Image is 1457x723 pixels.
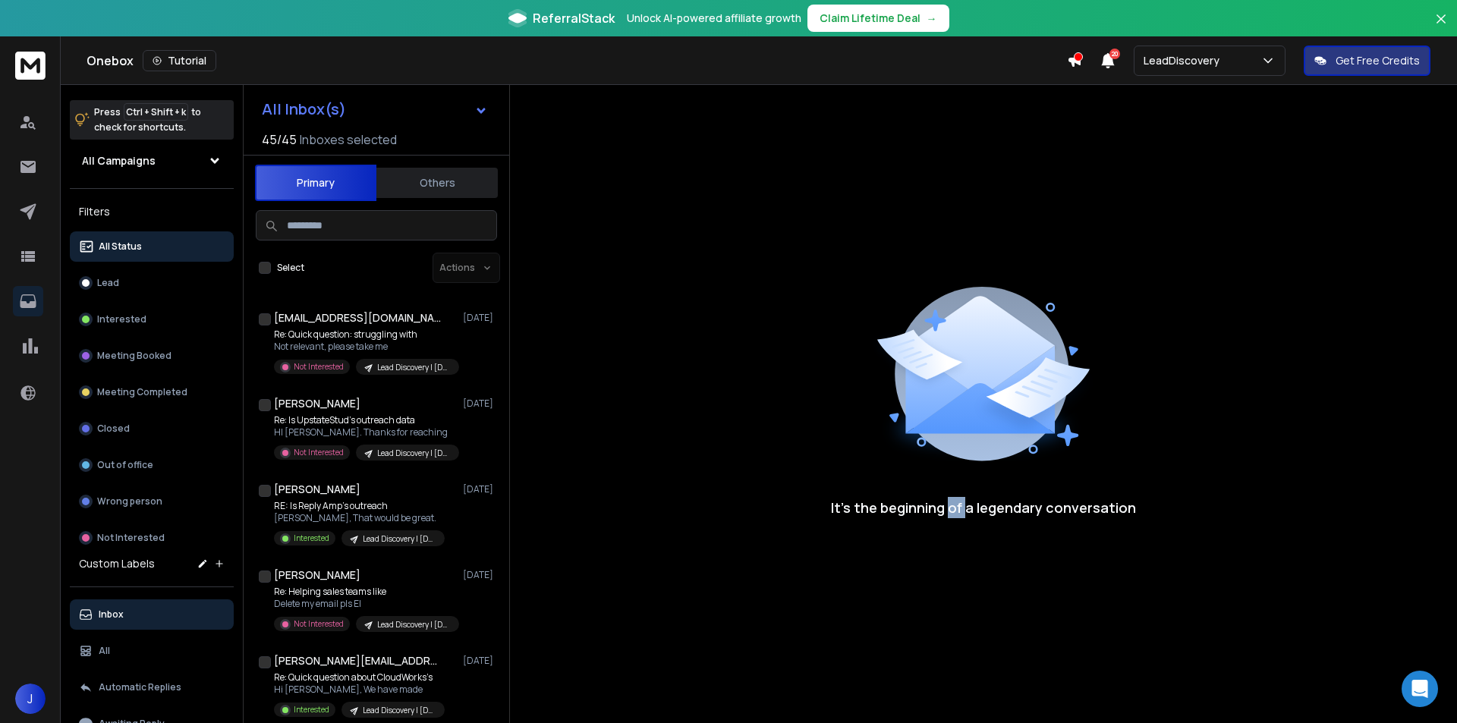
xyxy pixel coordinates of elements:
[294,533,329,544] p: Interested
[15,684,46,714] button: J
[255,165,376,201] button: Primary
[274,684,445,696] p: Hi [PERSON_NAME], We have made
[300,130,397,149] h3: Inboxes selected
[99,608,124,621] p: Inbox
[70,341,234,371] button: Meeting Booked
[274,512,445,524] p: [PERSON_NAME], That would be great.
[70,413,234,444] button: Closed
[274,396,360,411] h1: [PERSON_NAME]
[262,102,346,117] h1: All Inbox(s)
[363,533,436,545] p: Lead Discovery | [DATE]
[250,94,500,124] button: All Inbox(s)
[70,231,234,262] button: All Status
[277,262,304,274] label: Select
[262,130,297,149] span: 45 / 45
[831,497,1136,518] p: It’s the beginning of a legendary conversation
[97,277,119,289] p: Lead
[97,350,172,362] p: Meeting Booked
[294,447,344,458] p: Not Interested
[97,313,146,325] p: Interested
[274,653,441,668] h1: [PERSON_NAME][EMAIL_ADDRESS][DOMAIN_NAME]
[274,414,456,426] p: Re: Is UpstateStud’s outreach data
[79,556,155,571] h3: Custom Labels
[99,645,110,657] p: All
[294,618,344,630] p: Not Interested
[143,50,216,71] button: Tutorial
[70,304,234,335] button: Interested
[927,11,937,26] span: →
[1431,9,1451,46] button: Close banner
[87,50,1067,71] div: Onebox
[70,486,234,517] button: Wrong person
[82,153,156,168] h1: All Campaigns
[70,450,234,480] button: Out of office
[124,103,188,121] span: Ctrl + Shift + k
[274,341,456,353] p: Not relevant, please take me
[1144,53,1226,68] p: LeadDiscovery
[274,482,360,497] h1: [PERSON_NAME]
[627,11,801,26] p: Unlock AI-powered affiliate growth
[274,426,456,439] p: HI [PERSON_NAME]. Thanks for reaching
[70,146,234,176] button: All Campaigns
[1402,671,1438,707] div: Open Intercom Messenger
[1304,46,1430,76] button: Get Free Credits
[97,423,130,435] p: Closed
[294,361,344,373] p: Not Interested
[377,362,450,373] p: Lead Discovery | [DATE]
[70,201,234,222] h3: Filters
[807,5,949,32] button: Claim Lifetime Deal→
[97,495,162,508] p: Wrong person
[70,268,234,298] button: Lead
[463,312,497,324] p: [DATE]
[274,586,456,598] p: Re: Helping sales teams like
[463,398,497,410] p: [DATE]
[94,105,201,135] p: Press to check for shortcuts.
[70,523,234,553] button: Not Interested
[463,483,497,495] p: [DATE]
[274,500,445,512] p: RE: Is Reply Amp’s outreach
[97,459,153,471] p: Out of office
[99,681,181,693] p: Automatic Replies
[274,567,360,583] h1: [PERSON_NAME]
[463,569,497,581] p: [DATE]
[99,240,142,253] p: All Status
[274,310,441,325] h1: [EMAIL_ADDRESS][DOMAIN_NAME]
[1336,53,1420,68] p: Get Free Credits
[70,377,234,407] button: Meeting Completed
[294,704,329,715] p: Interested
[274,671,445,684] p: Re: Quick question about CloudWorks’s
[70,672,234,703] button: Automatic Replies
[377,619,450,630] p: Lead Discovery | [DATE]
[376,166,498,200] button: Others
[377,448,450,459] p: Lead Discovery | [DATE]
[97,532,165,544] p: Not Interested
[533,9,615,27] span: ReferralStack
[70,599,234,630] button: Inbox
[70,636,234,666] button: All
[97,386,187,398] p: Meeting Completed
[463,655,497,667] p: [DATE]
[274,328,456,341] p: Re: Quick question: struggling with
[363,705,436,716] p: Lead Discovery | [DATE]
[1109,49,1120,59] span: 20
[274,598,456,610] p: Delete my email pls El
